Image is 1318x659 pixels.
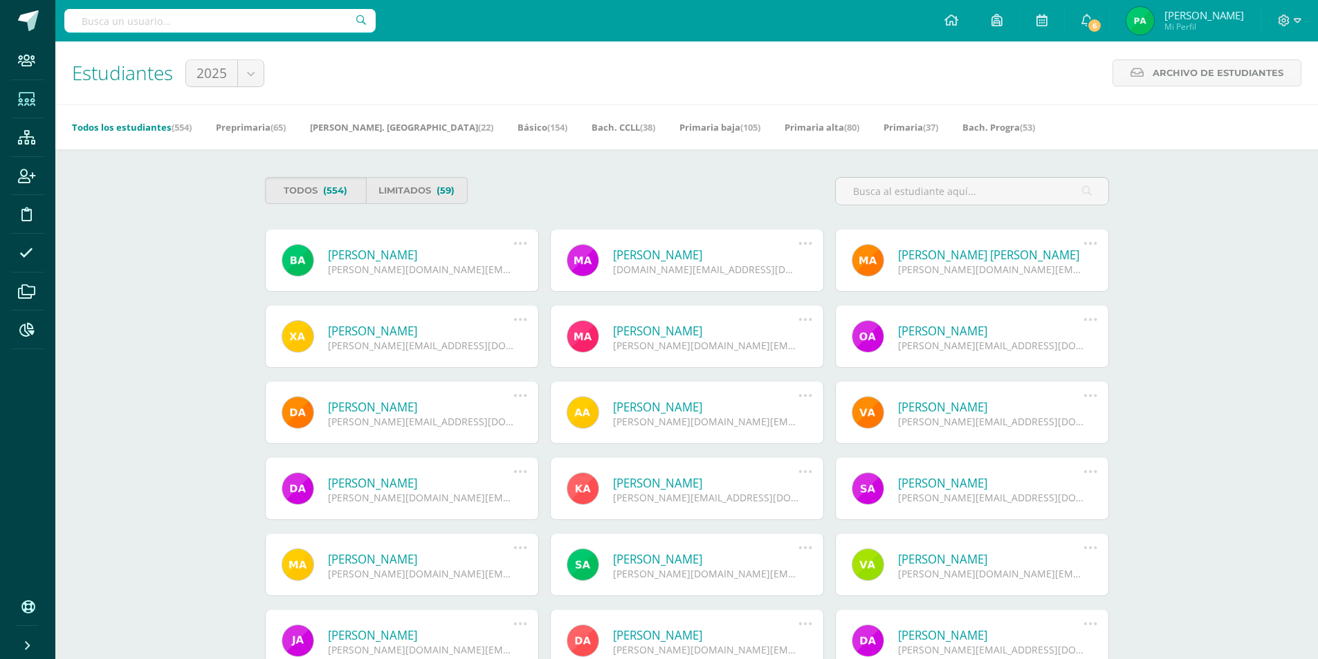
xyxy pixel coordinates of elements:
[328,415,514,428] div: [PERSON_NAME][EMAIL_ADDRESS][DOMAIN_NAME]
[1153,60,1283,86] span: Archivo de Estudiantes
[884,116,938,138] a: Primaria(37)
[679,116,760,138] a: Primaria baja(105)
[836,178,1108,205] input: Busca al estudiante aquí...
[328,491,514,504] div: [PERSON_NAME][DOMAIN_NAME][EMAIL_ADDRESS][DOMAIN_NAME]
[323,178,347,203] span: (554)
[898,567,1084,580] div: [PERSON_NAME][DOMAIN_NAME][EMAIL_ADDRESS][DOMAIN_NAME]
[613,339,799,352] div: [PERSON_NAME][DOMAIN_NAME][EMAIL_ADDRESS][DOMAIN_NAME]
[1164,21,1244,33] span: Mi Perfil
[962,116,1035,138] a: Bach. Progra(53)
[1126,7,1154,35] img: ea606af391f2c2e5188f5482682bdea3.png
[172,121,192,133] span: (554)
[898,247,1084,263] a: [PERSON_NAME] [PERSON_NAME]
[328,643,514,656] div: [PERSON_NAME][DOMAIN_NAME][EMAIL_ADDRESS][DOMAIN_NAME]
[613,627,799,643] a: [PERSON_NAME]
[613,475,799,491] a: [PERSON_NAME]
[898,627,1084,643] a: [PERSON_NAME]
[437,178,455,203] span: (59)
[265,177,367,204] a: Todos(554)
[271,121,286,133] span: (65)
[898,643,1084,656] div: [PERSON_NAME][EMAIL_ADDRESS][DOMAIN_NAME]
[898,399,1084,415] a: [PERSON_NAME]
[613,643,799,656] div: [PERSON_NAME][DOMAIN_NAME][EMAIL_ADDRESS][DOMAIN_NAME]
[844,121,859,133] span: (80)
[216,116,286,138] a: Preprimaria(65)
[898,475,1084,491] a: [PERSON_NAME]
[328,627,514,643] a: [PERSON_NAME]
[328,551,514,567] a: [PERSON_NAME]
[72,59,173,86] span: Estudiantes
[613,567,799,580] div: [PERSON_NAME][DOMAIN_NAME][EMAIL_ADDRESS][DOMAIN_NAME]
[613,323,799,339] a: [PERSON_NAME]
[923,121,938,133] span: (37)
[1113,59,1301,86] a: Archivo de Estudiantes
[328,399,514,415] a: [PERSON_NAME]
[613,263,799,276] div: [DOMAIN_NAME][EMAIL_ADDRESS][DOMAIN_NAME]
[328,567,514,580] div: [PERSON_NAME][DOMAIN_NAME][EMAIL_ADDRESS][DOMAIN_NAME]
[613,491,799,504] div: [PERSON_NAME][EMAIL_ADDRESS][DOMAIN_NAME]
[1087,18,1102,33] span: 6
[613,399,799,415] a: [PERSON_NAME]
[740,121,760,133] span: (105)
[328,247,514,263] a: [PERSON_NAME]
[1164,8,1244,22] span: [PERSON_NAME]
[328,323,514,339] a: [PERSON_NAME]
[640,121,655,133] span: (38)
[613,415,799,428] div: [PERSON_NAME][DOMAIN_NAME][EMAIL_ADDRESS][DOMAIN_NAME]
[328,339,514,352] div: [PERSON_NAME][EMAIL_ADDRESS][DOMAIN_NAME]
[310,116,493,138] a: [PERSON_NAME]. [GEOGRAPHIC_DATA](22)
[1020,121,1035,133] span: (53)
[898,415,1084,428] div: [PERSON_NAME][EMAIL_ADDRESS][DOMAIN_NAME]
[898,491,1084,504] div: [PERSON_NAME][EMAIL_ADDRESS][DOMAIN_NAME]
[898,263,1084,276] div: [PERSON_NAME][DOMAIN_NAME][EMAIL_ADDRESS][DOMAIN_NAME]
[72,116,192,138] a: Todos los estudiantes(554)
[186,60,264,86] a: 2025
[592,116,655,138] a: Bach. CCLL(38)
[898,339,1084,352] div: [PERSON_NAME][EMAIL_ADDRESS][DOMAIN_NAME]
[785,116,859,138] a: Primaria alta(80)
[478,121,493,133] span: (22)
[613,551,799,567] a: [PERSON_NAME]
[196,60,227,86] span: 2025
[366,177,468,204] a: Limitados(59)
[898,323,1084,339] a: [PERSON_NAME]
[613,247,799,263] a: [PERSON_NAME]
[518,116,567,138] a: Básico(154)
[328,475,514,491] a: [PERSON_NAME]
[547,121,567,133] span: (154)
[64,9,376,33] input: Busca un usuario...
[328,263,514,276] div: [PERSON_NAME][DOMAIN_NAME][EMAIL_ADDRESS][DOMAIN_NAME]
[898,551,1084,567] a: [PERSON_NAME]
